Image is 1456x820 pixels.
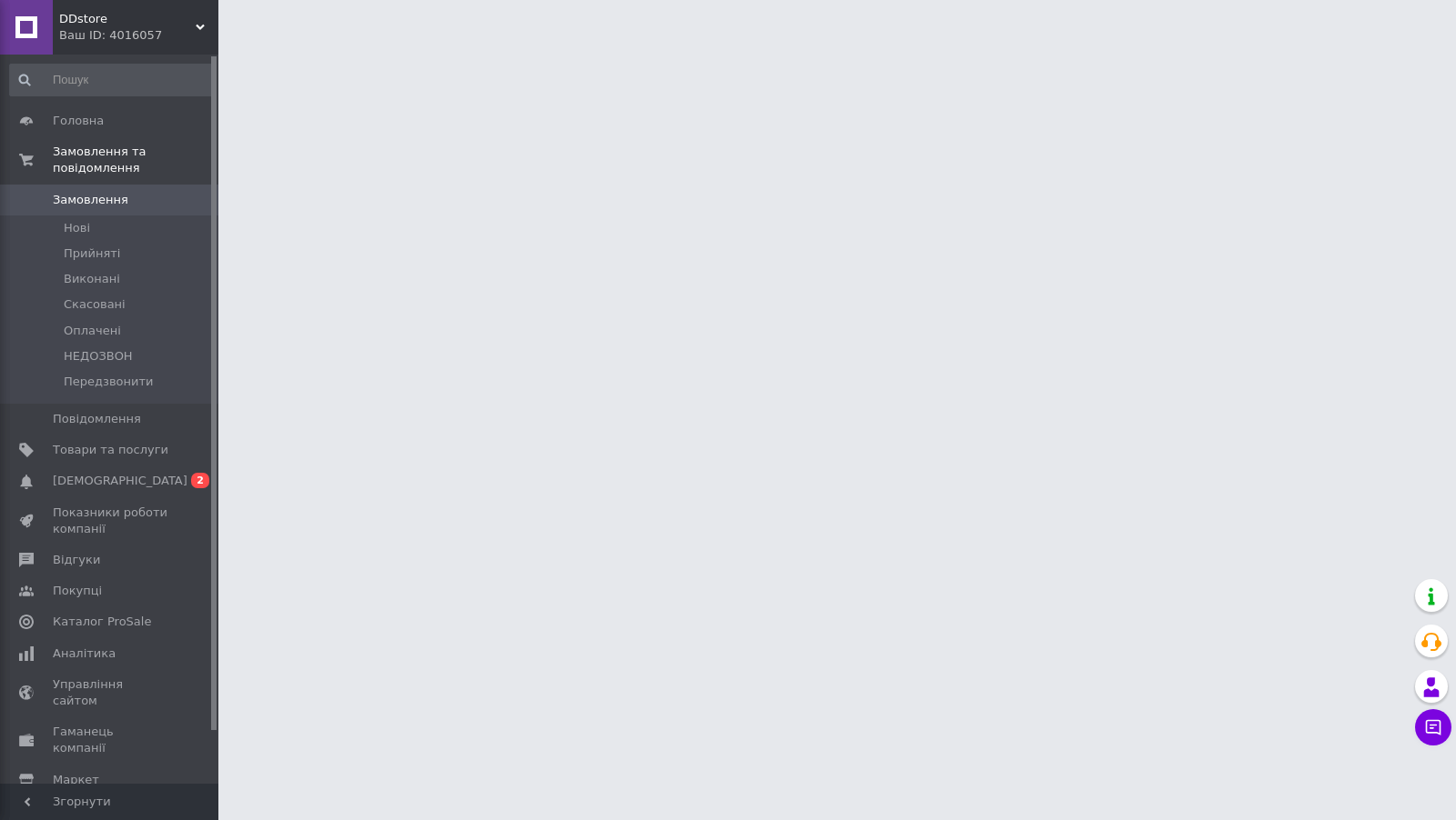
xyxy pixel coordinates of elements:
[53,676,168,709] span: Управління сайтом
[64,245,120,262] span: Прийняті
[53,552,100,568] span: Відгуки
[64,271,120,287] span: Виконані
[53,614,151,630] span: Каталог ProSale
[53,724,168,756] span: Гаманець компанії
[53,113,104,129] span: Головна
[53,411,141,427] span: Повідомлення
[53,583,102,599] span: Покупці
[53,505,168,537] span: Показники роботи компанії
[64,348,133,365] span: НЕДОЗВОН
[64,296,126,313] span: Скасовані
[1415,709,1451,745] button: Чат з покупцем
[59,11,196,27] span: DDstore
[64,374,154,390] span: Передзвонити
[53,192,128,208] span: Замовлення
[64,323,121,339] span: Оплачені
[9,64,215,96] input: Пошук
[53,144,218,176] span: Замовлення та повідомлення
[64,220,90,236] span: Нові
[53,442,168,458] span: Товари та послуги
[59,27,218,44] div: Ваш ID: 4016057
[53,772,99,788] span: Маркет
[191,473,209,488] span: 2
[53,473,187,489] span: [DEMOGRAPHIC_DATA]
[53,645,116,662] span: Аналітика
